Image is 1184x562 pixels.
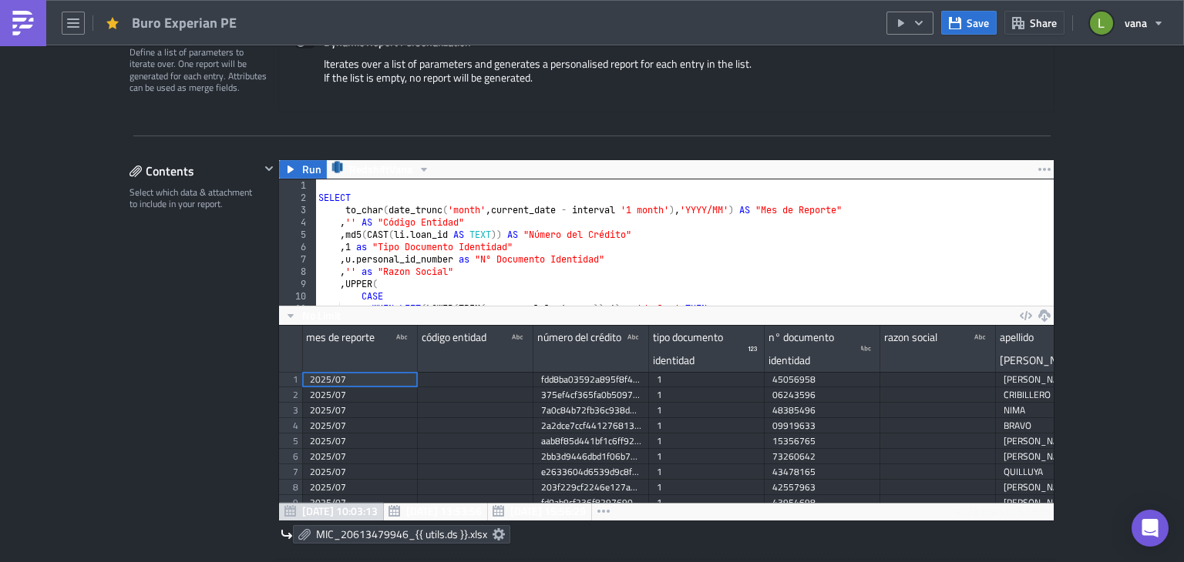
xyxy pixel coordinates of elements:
div: [PERSON_NAME] [1004,433,1104,449]
div: aab8f85d441bf1c6ff929d8e47e7004a [541,433,641,449]
div: n° documento identidad [769,326,861,372]
p: Envio de archivo para actualizacion de la cartera vencida y recuperada para experian ✅ [6,6,736,18]
span: [DATE] 15:56:29 [510,503,586,519]
div: apellido [PERSON_NAME] [1000,326,1093,372]
button: Share [1004,11,1065,35]
div: e2633604d6539d9c8fd13dad676fe966 [541,464,641,480]
div: 1 [657,480,757,495]
button: Hide content [260,159,278,178]
span: No Limit [302,307,341,323]
div: 7a0c84b72fb36c938d9a3a002930df11 [541,403,641,418]
div: 6 [279,241,316,253]
div: 1 [657,449,757,464]
div: 42557963 [772,480,873,495]
div: 2025/07 [310,464,410,480]
div: QUILLUYA [1004,464,1104,480]
div: 1 [279,179,316,192]
img: PushMetrics [11,11,35,35]
a: MIC_20613479946_{{ utils.ds }}.xlsx [293,525,510,544]
span: Run [302,160,321,179]
div: 2025/07 [310,418,410,433]
div: 73260642 [772,449,873,464]
span: Share [1030,15,1057,31]
div: 43478165 [772,464,873,480]
div: número del crédito [537,326,621,349]
div: 09919633 [772,418,873,433]
div: código entidad [422,326,486,349]
div: 4 [279,216,316,229]
div: 7 [279,253,316,266]
button: RedshiftVana [326,160,436,179]
button: Save [941,11,997,35]
span: RedshiftVana [349,160,412,179]
div: 48385496 [772,403,873,418]
div: 2025/07 [310,403,410,418]
div: fd0ab9cf236f829769095ef8398d1bcd [541,495,641,510]
div: mes de reporte [306,326,375,349]
div: 43954698 [772,495,873,510]
div: NIMA [1004,403,1104,418]
div: 11 [279,303,316,315]
div: 2025/07 [310,495,410,510]
div: 1 [657,464,757,480]
span: [DATE] 13:53:56 [406,503,482,519]
div: 1 [657,495,757,510]
span: [DATE] 10:03:13 [302,503,378,519]
span: Save [967,15,989,31]
button: [DATE] 15:56:29 [487,502,592,520]
div: Define a list of parameters to iterate over. One report will be generated for each entry. Attribu... [129,46,268,94]
div: 2025/07 [310,372,410,387]
div: 1 [657,403,757,418]
div: 5 [279,229,316,241]
div: Select which data & attachment to include in your report. [129,186,260,210]
div: Open Intercom Messenger [1132,510,1169,547]
div: BRAVO [1004,418,1104,433]
div: Contents [129,159,260,182]
div: [PERSON_NAME] [1004,449,1104,464]
div: 2bb3d9446dbd1f06b79c0cd1e6e6711b [541,449,641,464]
div: razon social [884,326,937,349]
div: 2a2dce7ccf441276813f19e836f1a1b3 [541,418,641,433]
body: Rich Text Area. Press ALT-0 for help. [6,6,736,18]
div: [PERSON_NAME] [1004,495,1104,510]
div: 203f229cf2246e127a2c9b66b8d5a4af [541,480,641,495]
div: 1 [657,372,757,387]
div: 2 [279,192,316,204]
div: 4073 rows in 57.62s [954,502,1050,520]
div: 8 [279,266,316,278]
div: 3 [279,204,316,216]
div: [PERSON_NAME] [1004,480,1104,495]
div: 2025/07 [310,433,410,449]
div: 2025/07 [310,387,410,403]
button: [DATE] 13:53:56 [383,502,488,520]
div: 1 [657,387,757,403]
div: fdd8ba03592a895f8f4d3820f768bf26 [541,372,641,387]
div: [PERSON_NAME] [1004,372,1104,387]
button: No Limit [279,306,346,325]
div: 10 [279,290,316,303]
button: Run [279,160,327,179]
div: 06243596 [772,387,873,403]
button: vana [1081,6,1172,40]
div: 9 [279,278,316,290]
div: 375ef4cf365fa0b50970ed76579c7f2d [541,387,641,403]
div: 2025/07 [310,480,410,495]
div: tipo documento identidad [653,326,748,372]
div: 2025/07 [310,449,410,464]
div: CRIBILLERO [1004,387,1104,403]
span: MIC_20613479946_{{ utils.ds }}.xlsx [316,527,487,541]
button: [DATE] 10:03:13 [279,502,384,520]
div: 45056958 [772,372,873,387]
div: Iterates over a list of parameters and generates a personalised report for each entry in the list... [294,57,1038,96]
span: vana [1125,15,1147,31]
div: 1 [657,418,757,433]
img: Avatar [1088,10,1115,36]
span: Buro Experian PE [132,14,238,32]
div: 1 [657,433,757,449]
div: 15356765 [772,433,873,449]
